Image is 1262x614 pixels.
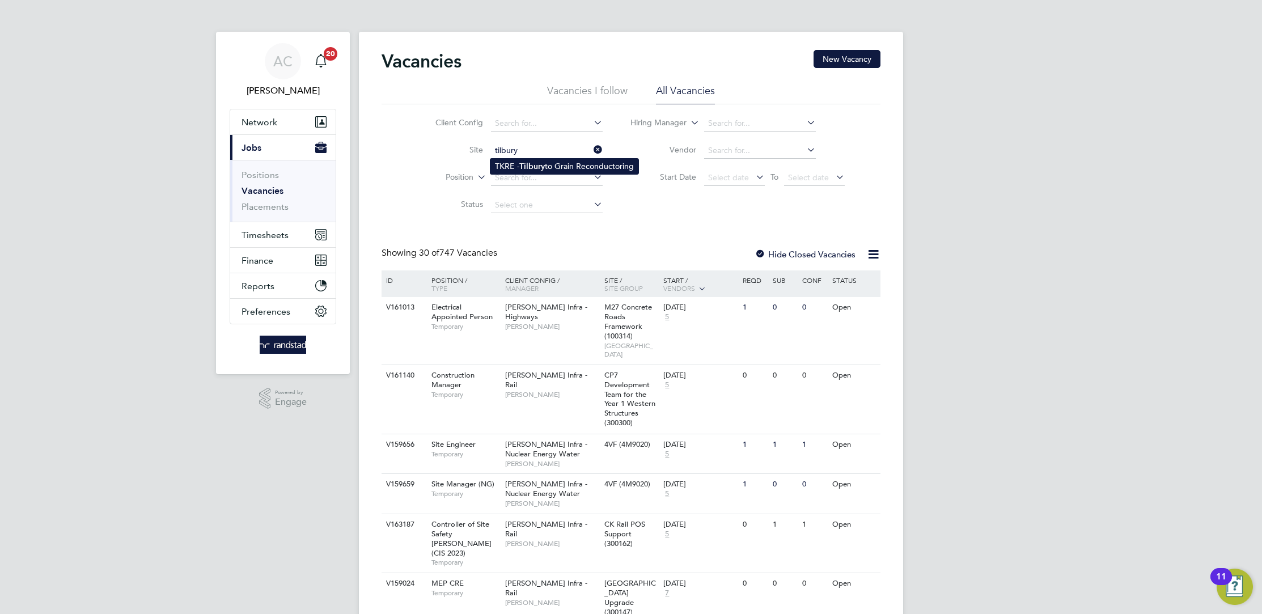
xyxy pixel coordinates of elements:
[242,142,261,153] span: Jobs
[383,297,423,318] div: V161013
[408,172,473,183] label: Position
[491,116,603,132] input: Search for...
[740,573,769,594] div: 0
[740,297,769,318] div: 1
[799,365,829,386] div: 0
[216,32,350,374] nav: Main navigation
[663,450,671,459] span: 5
[829,434,879,455] div: Open
[799,297,829,318] div: 0
[242,170,279,180] a: Positions
[230,84,336,98] span: Audwin Cheung
[260,336,307,354] img: randstad-logo-retina.png
[383,270,423,290] div: ID
[505,499,599,508] span: [PERSON_NAME]
[230,109,336,134] button: Network
[242,185,283,196] a: Vacancies
[799,474,829,495] div: 0
[431,302,493,321] span: Electrical Appointed Person
[431,322,499,331] span: Temporary
[324,47,337,61] span: 20
[382,247,499,259] div: Showing
[383,474,423,495] div: V159659
[663,588,671,598] span: 7
[491,170,603,186] input: Search for...
[604,283,643,293] span: Site Group
[431,588,499,598] span: Temporary
[505,479,587,498] span: [PERSON_NAME] Infra - Nuclear Energy Water
[505,539,599,548] span: [PERSON_NAME]
[242,230,289,240] span: Timesheets
[704,116,816,132] input: Search for...
[242,281,274,291] span: Reports
[230,248,336,273] button: Finance
[242,117,277,128] span: Network
[663,489,671,499] span: 5
[383,434,423,455] div: V159656
[1217,569,1253,605] button: Open Resource Center, 11 new notifications
[740,434,769,455] div: 1
[275,397,307,407] span: Engage
[829,514,879,535] div: Open
[431,439,476,449] span: Site Engineer
[740,270,769,290] div: Reqd
[505,459,599,468] span: [PERSON_NAME]
[740,474,769,495] div: 1
[660,270,740,299] div: Start /
[663,371,737,380] div: [DATE]
[383,573,423,594] div: V159024
[230,336,336,354] a: Go to home page
[418,199,483,209] label: Status
[505,578,587,598] span: [PERSON_NAME] Infra - Rail
[770,270,799,290] div: Sub
[829,573,879,594] div: Open
[770,573,799,594] div: 0
[273,54,293,69] span: AC
[383,365,423,386] div: V161140
[242,306,290,317] span: Preferences
[383,514,423,535] div: V163187
[829,365,879,386] div: Open
[770,297,799,318] div: 0
[631,145,696,155] label: Vendor
[431,578,464,588] span: MEP CRE
[663,440,737,450] div: [DATE]
[310,43,332,79] a: 20
[631,172,696,182] label: Start Date
[519,162,545,171] b: Tilbury
[431,450,499,459] span: Temporary
[275,388,307,397] span: Powered by
[502,270,602,298] div: Client Config /
[604,439,650,449] span: 4VF (4M9020)
[505,390,599,399] span: [PERSON_NAME]
[431,370,475,389] span: Construction Manager
[505,370,587,389] span: [PERSON_NAME] Infra - Rail
[418,145,483,155] label: Site
[242,255,273,266] span: Finance
[621,117,687,129] label: Hiring Manager
[382,50,461,73] h2: Vacancies
[230,299,336,324] button: Preferences
[1216,577,1226,591] div: 11
[505,283,539,293] span: Manager
[663,579,737,588] div: [DATE]
[656,84,715,104] li: All Vacancies
[431,390,499,399] span: Temporary
[799,270,829,290] div: Conf
[755,249,856,260] label: Hide Closed Vacancies
[663,303,737,312] div: [DATE]
[505,439,587,459] span: [PERSON_NAME] Infra - Nuclear Energy Water
[490,159,638,174] li: TKRE - to Grain Reconductoring
[491,197,603,213] input: Select one
[663,380,671,390] span: 5
[604,370,655,427] span: CP7 Development Team for the Year 1 Western Structures (300300)
[770,434,799,455] div: 1
[547,84,628,104] li: Vacancies I follow
[505,302,587,321] span: [PERSON_NAME] Infra - Highways
[431,489,499,498] span: Temporary
[431,519,492,558] span: Controller of Site Safety [PERSON_NAME] (CIS 2023)
[704,143,816,159] input: Search for...
[604,479,650,489] span: 4VF (4M9020)
[767,170,782,184] span: To
[740,365,769,386] div: 0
